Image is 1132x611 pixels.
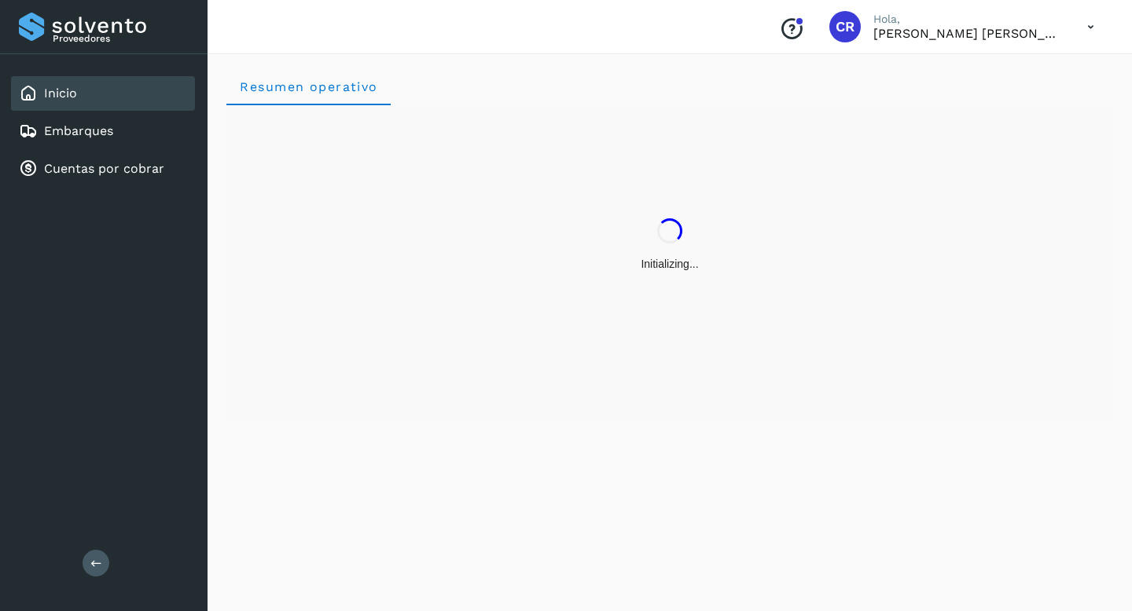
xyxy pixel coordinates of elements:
[44,161,164,176] a: Cuentas por cobrar
[44,123,113,138] a: Embarques
[44,86,77,101] a: Inicio
[11,152,195,186] div: Cuentas por cobrar
[239,79,378,94] span: Resumen operativo
[53,33,189,44] p: Proveedores
[11,76,195,111] div: Inicio
[11,114,195,148] div: Embarques
[873,26,1062,41] p: CARLOS RODOLFO BELLI PEDRAZA
[873,13,1062,26] p: Hola,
